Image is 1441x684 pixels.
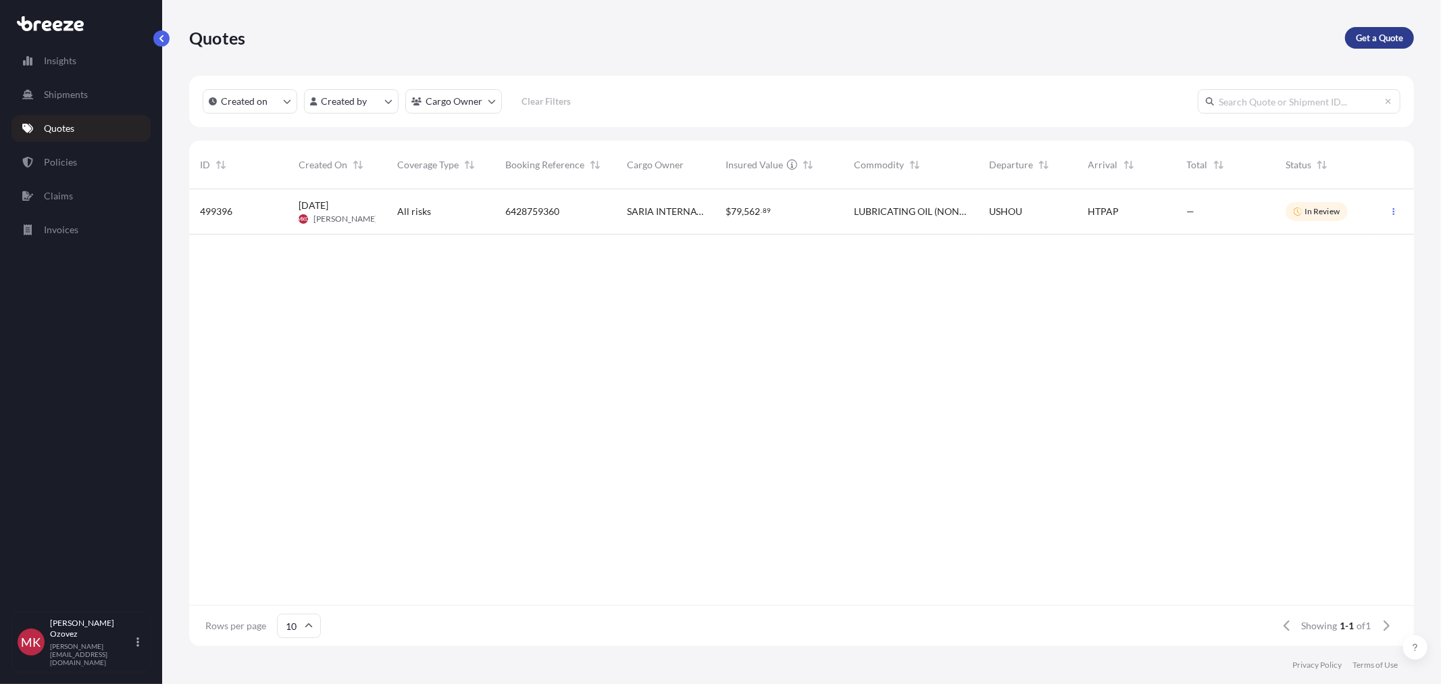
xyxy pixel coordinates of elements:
[44,88,88,101] p: Shipments
[205,619,266,633] span: Rows per page
[297,212,309,226] span: MKO
[731,207,742,216] span: 79
[1286,158,1311,172] span: Status
[322,95,368,108] p: Created by
[854,205,967,218] span: LUBRICATING OIL (NON HAZARDOUS)
[800,157,816,173] button: Sort
[11,149,151,176] a: Policies
[200,205,232,218] span: 499396
[1187,158,1208,172] span: Total
[313,214,378,224] span: [PERSON_NAME]
[522,95,572,108] p: Clear Filters
[627,205,704,218] span: SARIA INTERNATIONAL INC. [STREET_ADDRESS]
[397,205,431,218] span: All risks
[11,115,151,142] a: Quotes
[505,158,584,172] span: Booking Reference
[299,158,347,172] span: Created On
[1352,660,1398,670] a: Terms of Use
[505,205,559,218] span: 6428759360
[50,642,134,666] p: [PERSON_NAME][EMAIL_ADDRESS][DOMAIN_NAME]
[742,207,744,216] span: ,
[405,89,502,114] button: cargoOwner Filter options
[11,216,151,243] a: Invoices
[627,158,684,172] span: Cargo Owner
[221,95,268,108] p: Created on
[989,158,1033,172] span: Departure
[761,208,762,213] span: .
[22,635,41,649] span: MK
[726,158,783,172] span: Insured Value
[1292,660,1342,670] a: Privacy Policy
[1121,157,1137,173] button: Sort
[854,158,904,172] span: Commodity
[989,205,1022,218] span: USHOU
[1088,205,1119,218] span: HTPAP
[11,47,151,74] a: Insights
[200,158,210,172] span: ID
[1211,157,1227,173] button: Sort
[44,155,77,169] p: Policies
[461,157,478,173] button: Sort
[44,223,78,237] p: Invoices
[907,157,923,173] button: Sort
[726,207,731,216] span: $
[426,95,482,108] p: Cargo Owner
[1340,619,1355,633] span: 1-1
[1036,157,1052,173] button: Sort
[1302,619,1338,633] span: Showing
[44,189,73,203] p: Claims
[11,81,151,108] a: Shipments
[509,91,584,112] button: Clear Filters
[1314,157,1330,173] button: Sort
[203,89,297,114] button: createdOn Filter options
[350,157,366,173] button: Sort
[299,199,328,212] span: [DATE]
[397,158,459,172] span: Coverage Type
[44,54,76,68] p: Insights
[744,207,760,216] span: 562
[50,618,134,639] p: [PERSON_NAME] Ozovez
[1357,619,1371,633] span: of 1
[189,27,245,49] p: Quotes
[1088,158,1118,172] span: Arrival
[213,157,229,173] button: Sort
[1356,31,1403,45] p: Get a Quote
[1345,27,1414,49] a: Get a Quote
[304,89,399,114] button: createdBy Filter options
[1187,205,1195,218] span: —
[1198,89,1400,114] input: Search Quote or Shipment ID...
[1305,206,1340,217] p: In Review
[11,182,151,210] a: Claims
[44,122,74,135] p: Quotes
[587,157,603,173] button: Sort
[763,208,771,213] span: 89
